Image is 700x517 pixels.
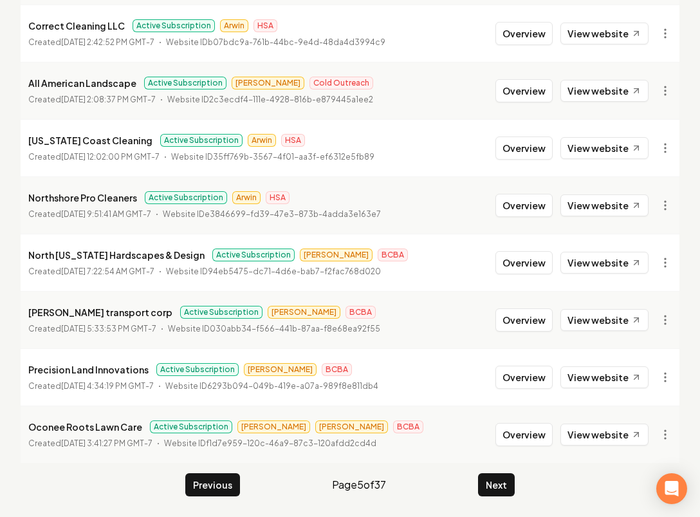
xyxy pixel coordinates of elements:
[28,380,154,393] p: Created
[28,93,156,106] p: Created
[166,36,385,49] p: Website ID b07bdc9a-761b-44bc-9e4d-48da4d3994c9
[495,22,553,45] button: Overview
[495,194,553,217] button: Overview
[393,420,423,433] span: BCBA
[133,19,215,32] span: Active Subscription
[220,19,248,32] span: Arwin
[61,152,160,162] time: [DATE] 12:02:00 PM GMT-7
[166,265,381,278] p: Website ID 94eb5475-dc71-4d6e-bab7-f2fac768d020
[560,424,649,446] a: View website
[164,437,376,450] p: Website ID f1d7e959-120c-46a9-87c3-120afdd2cd4d
[168,323,380,335] p: Website ID 030abb34-f566-441b-87aa-f8e68ea92f55
[28,323,156,335] p: Created
[28,247,205,263] p: North [US_STATE] Hardscapes & Design
[61,209,151,219] time: [DATE] 9:51:41 AM GMT-7
[656,473,687,504] div: Open Intercom Messenger
[61,381,154,391] time: [DATE] 4:34:19 PM GMT-7
[28,305,172,320] p: [PERSON_NAME] transport corp
[253,19,277,32] span: HSA
[232,191,261,204] span: Arwin
[28,151,160,164] p: Created
[61,267,154,276] time: [DATE] 7:22:54 AM GMT-7
[165,380,378,393] p: Website ID 6293b094-049b-419e-a07a-989f8e811db4
[28,18,125,33] p: Correct Cleaning LLC
[560,137,649,159] a: View website
[560,252,649,274] a: View website
[560,366,649,388] a: View website
[322,363,352,376] span: BCBA
[266,191,290,204] span: HSA
[244,363,317,376] span: [PERSON_NAME]
[232,77,304,89] span: [PERSON_NAME]
[332,477,386,493] span: Page 5 of 37
[61,95,156,104] time: [DATE] 2:08:37 PM GMT-7
[171,151,374,164] p: Website ID 35ff769b-3567-4f01-aa3f-ef6312e5fb89
[28,208,151,221] p: Created
[560,309,649,331] a: View website
[28,265,154,278] p: Created
[28,36,154,49] p: Created
[237,420,310,433] span: [PERSON_NAME]
[495,136,553,160] button: Overview
[28,75,136,91] p: All American Landscape
[495,366,553,389] button: Overview
[495,308,553,332] button: Overview
[180,306,262,319] span: Active Subscription
[145,191,227,204] span: Active Subscription
[163,208,381,221] p: Website ID e3846699-fd39-47e3-873b-4adda3e163e7
[150,420,232,433] span: Active Subscription
[167,93,373,106] p: Website ID 2c3ecdf4-111e-4928-816b-e879445a1ee2
[185,473,240,496] button: Previous
[315,420,388,433] span: [PERSON_NAME]
[28,133,152,148] p: [US_STATE] Coast Cleaning
[560,80,649,102] a: View website
[156,363,239,376] span: Active Subscription
[28,362,149,377] p: Precision Land Innovations
[61,37,154,47] time: [DATE] 2:42:52 PM GMT-7
[560,194,649,216] a: View website
[300,249,373,261] span: [PERSON_NAME]
[28,437,152,450] p: Created
[268,306,340,319] span: [PERSON_NAME]
[248,134,276,147] span: Arwin
[144,77,226,89] span: Active Subscription
[28,190,137,205] p: Northshore Pro Cleaners
[28,419,142,435] p: Oconee Roots Lawn Care
[160,134,243,147] span: Active Subscription
[281,134,305,147] span: HSA
[495,251,553,274] button: Overview
[478,473,515,496] button: Next
[495,79,553,102] button: Overview
[212,249,295,261] span: Active Subscription
[495,423,553,446] button: Overview
[61,324,156,334] time: [DATE] 5:33:53 PM GMT-7
[560,23,649,44] a: View website
[309,77,373,89] span: Cold Outreach
[345,306,376,319] span: BCBA
[378,249,408,261] span: BCBA
[61,438,152,448] time: [DATE] 3:41:27 PM GMT-7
